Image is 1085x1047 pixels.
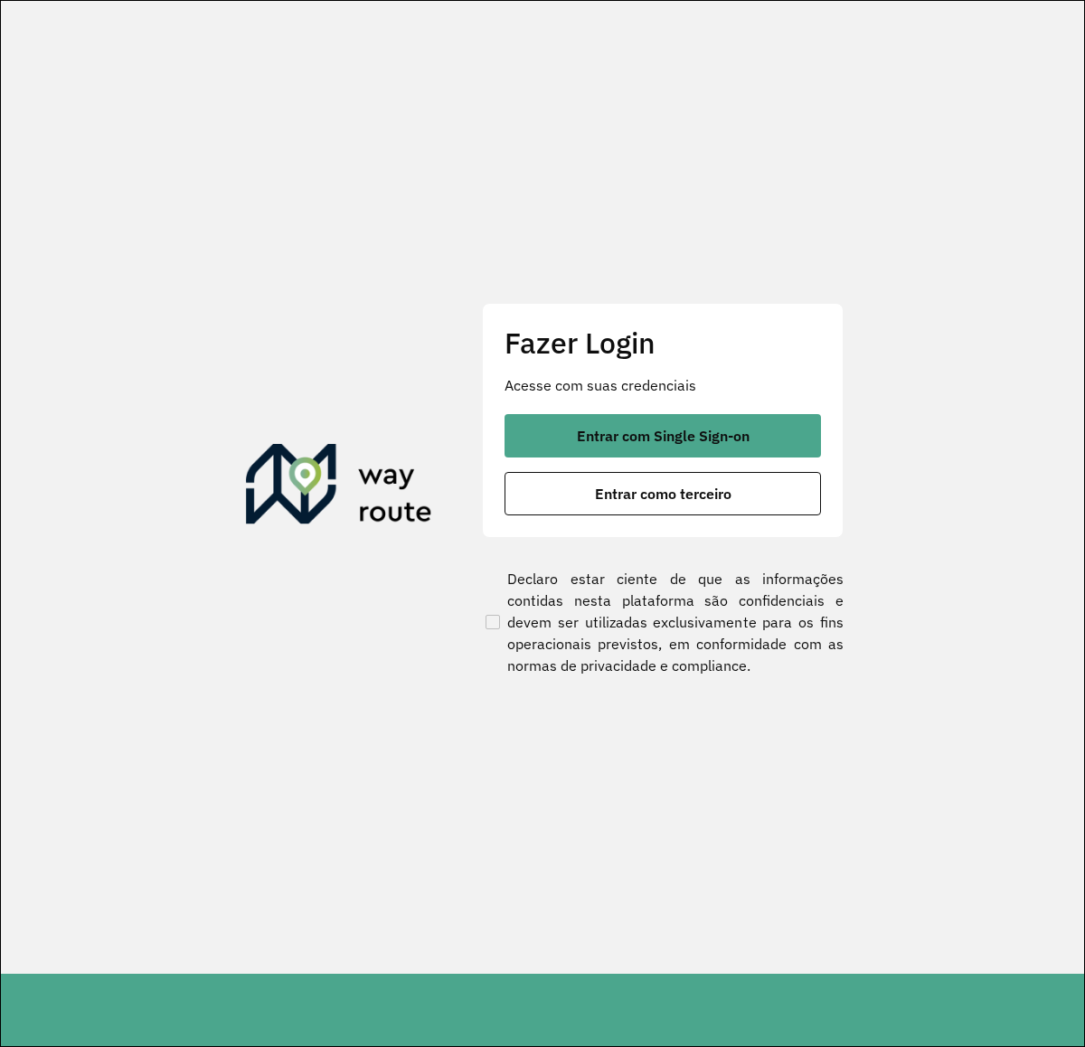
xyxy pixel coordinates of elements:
[505,472,821,515] button: button
[505,414,821,457] button: button
[577,429,750,443] span: Entrar com Single Sign-on
[505,325,821,360] h2: Fazer Login
[246,444,432,531] img: Roteirizador AmbevTech
[505,374,821,396] p: Acesse com suas credenciais
[595,486,731,501] span: Entrar como terceiro
[482,568,844,676] label: Declaro estar ciente de que as informações contidas nesta plataforma são confidenciais e devem se...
